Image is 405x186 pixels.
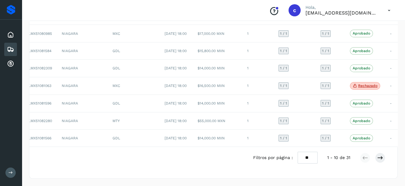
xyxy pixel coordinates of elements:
[57,77,108,95] td: NIAGARA
[242,77,274,95] td: 1
[165,49,187,53] span: [DATE] 18:00
[385,77,398,95] td: -
[353,31,370,35] p: Aprobado
[242,25,274,42] td: 1
[327,154,350,161] span: 1 - 10 de 31
[280,136,287,140] span: 1 / 1
[193,42,242,59] td: $15,800.00 MXN
[165,119,187,123] span: [DATE] 18:00
[305,5,378,10] p: Hola,
[4,57,17,71] div: Cuentas por cobrar
[165,66,187,70] span: [DATE] 18:00
[242,95,274,112] td: 1
[113,66,120,70] span: GDL
[385,60,398,77] td: -
[385,95,398,112] td: -
[280,49,287,53] span: 1 / 1
[57,25,108,42] td: NIAGARA
[4,28,17,42] div: Inicio
[165,136,187,140] span: [DATE] 18:00
[16,101,51,105] span: NBL/MX.MX51081596
[16,136,51,140] span: NBL/MX.MX51081566
[280,32,287,35] span: 1 / 1
[242,112,274,129] td: 1
[322,119,329,123] span: 1 / 1
[322,84,329,88] span: 1 / 1
[242,42,274,59] td: 1
[353,136,370,140] p: Aprobado
[57,60,108,77] td: NIAGARA
[322,49,329,53] span: 1 / 1
[385,42,398,59] td: -
[113,49,120,53] span: GDL
[165,32,187,36] span: [DATE] 18:00
[4,43,17,56] div: Embarques
[322,32,329,35] span: 1 / 1
[242,130,274,147] td: 1
[57,130,108,147] td: NIAGARA
[57,42,108,59] td: NIAGARA
[16,84,51,88] span: NBL/MX.MX51081063
[322,136,329,140] span: 1 / 1
[353,49,370,53] p: Aprobado
[385,25,398,42] td: -
[353,66,370,70] p: Aprobado
[385,130,398,147] td: -
[193,130,242,147] td: $14,000.00 MXN
[113,119,120,123] span: MTY
[16,66,52,70] span: NBL/MX.MX51082309
[280,101,287,105] span: 1 / 1
[16,32,52,36] span: NBL/MX.MX51080985
[57,95,108,112] td: NIAGARA
[193,112,242,129] td: $55,000.00 MXN
[113,32,120,36] span: MXC
[242,60,274,77] td: 1
[113,101,120,105] span: GDL
[353,119,370,123] p: Aprobado
[165,84,187,88] span: [DATE] 18:00
[57,112,108,129] td: NIAGARA
[322,66,329,70] span: 1 / 1
[353,101,370,105] p: Aprobado
[280,119,287,123] span: 1 / 1
[165,101,187,105] span: [DATE] 18:00
[16,119,52,123] span: NBL/MX.MX51082280
[193,25,242,42] td: $17,000.00 MXN
[16,49,51,53] span: NBL/MX.MX51081584
[358,84,377,88] p: Rechazado
[193,77,242,95] td: $16,500.00 MXN
[280,84,287,88] span: 1 / 1
[305,10,378,16] p: cobranza1@tmartin.mx
[193,60,242,77] td: $14,000.00 MXN
[113,84,120,88] span: MXC
[113,136,120,140] span: GDL
[253,154,293,161] span: Filtros por página :
[385,112,398,129] td: -
[322,101,329,105] span: 1 / 1
[193,95,242,112] td: $14,000.00 MXN
[280,66,287,70] span: 1 / 1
